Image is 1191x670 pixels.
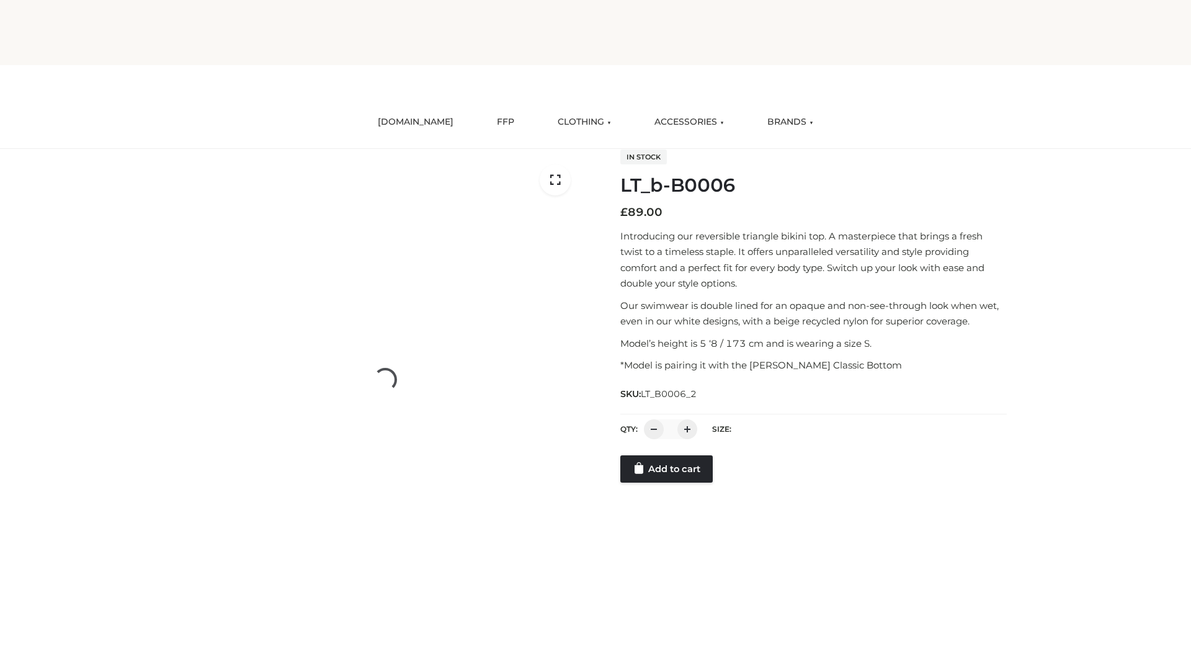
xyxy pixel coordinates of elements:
a: BRANDS [758,109,823,136]
span: LT_B0006_2 [641,388,697,400]
a: CLOTHING [548,109,620,136]
span: SKU: [620,386,698,401]
p: Our swimwear is double lined for an opaque and non-see-through look when wet, even in our white d... [620,298,1007,329]
a: ACCESSORIES [645,109,733,136]
p: *Model is pairing it with the [PERSON_NAME] Classic Bottom [620,357,1007,373]
p: Introducing our reversible triangle bikini top. A masterpiece that brings a fresh twist to a time... [620,228,1007,292]
span: £ [620,205,628,219]
span: In stock [620,150,667,164]
p: Model’s height is 5 ‘8 / 173 cm and is wearing a size S. [620,336,1007,352]
label: QTY: [620,424,638,434]
h1: LT_b-B0006 [620,174,1007,197]
a: FFP [488,109,524,136]
bdi: 89.00 [620,205,662,219]
a: [DOMAIN_NAME] [368,109,463,136]
a: Add to cart [620,455,713,483]
label: Size: [712,424,731,434]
